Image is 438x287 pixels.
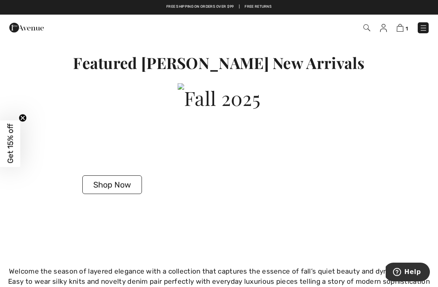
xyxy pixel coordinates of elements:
[166,4,234,10] a: Free shipping on orders over $99
[5,54,433,72] h1: Featured [PERSON_NAME] New Arrivals
[419,24,427,32] img: Menu
[9,19,44,36] img: 1ère Avenue
[406,26,408,32] span: 1
[5,80,433,249] a: Fall 2025
[245,4,272,10] a: Free Returns
[363,24,370,31] img: Search
[74,137,150,163] span: Fall 2025
[82,175,142,194] button: Shop Now
[6,124,15,164] span: Get 15% off
[9,23,44,31] a: 1ère Avenue
[380,24,387,32] img: My Info
[19,114,27,122] button: Close teaser
[397,23,408,32] a: 1
[386,263,430,283] iframe: Opens a widget where you can find more information
[178,83,260,112] img: Fall 2025
[397,24,404,32] img: Shopping Bag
